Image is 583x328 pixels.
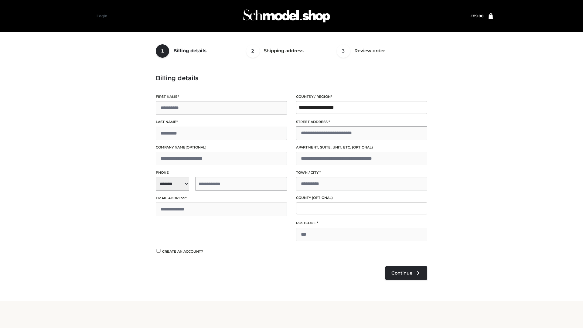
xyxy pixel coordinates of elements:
[156,195,287,201] label: Email address
[186,145,206,149] span: (optional)
[385,266,427,280] a: Continue
[97,14,107,18] a: Login
[156,170,287,176] label: Phone
[296,94,427,100] label: Country / Region
[470,14,473,18] span: £
[241,4,332,28] img: Schmodel Admin 964
[156,94,287,100] label: First name
[296,119,427,125] label: Street address
[470,14,483,18] bdi: 89.00
[296,220,427,226] label: Postcode
[156,145,287,150] label: Company name
[296,170,427,176] label: Town / City
[296,195,427,201] label: County
[296,145,427,150] label: Apartment, suite, unit, etc.
[352,145,373,149] span: (optional)
[162,249,203,254] span: Create an account?
[391,270,412,276] span: Continue
[156,249,161,253] input: Create an account?
[312,196,333,200] span: (optional)
[156,119,287,125] label: Last name
[156,74,427,82] h3: Billing details
[470,14,483,18] a: £89.00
